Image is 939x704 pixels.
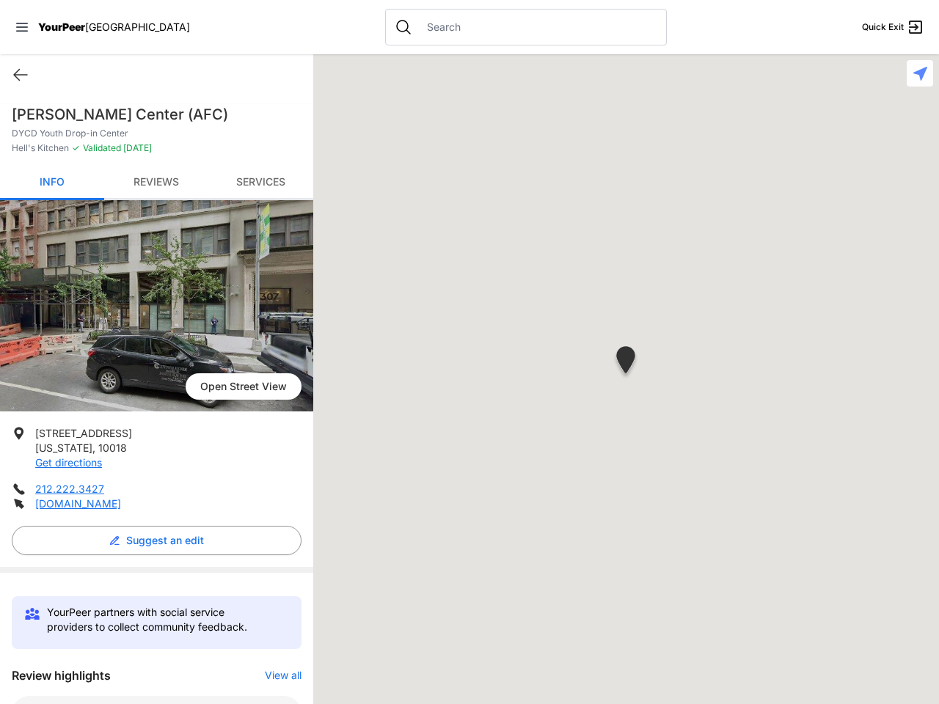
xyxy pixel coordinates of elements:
span: YourPeer [38,21,85,33]
a: 212.222.3427 [35,483,104,495]
span: Quick Exit [862,21,904,33]
button: View all [265,668,302,683]
div: DYCD Youth Drop-in Center [613,346,638,379]
span: Open Street View [186,373,302,400]
span: Validated [83,142,121,153]
a: [DOMAIN_NAME] [35,497,121,510]
h3: Review highlights [12,667,111,684]
p: DYCD Youth Drop-in Center [12,128,302,139]
span: Suggest an edit [126,533,204,548]
span: , [92,441,95,454]
a: Get directions [35,456,102,469]
a: Quick Exit [862,18,924,36]
a: YourPeer[GEOGRAPHIC_DATA] [38,23,190,32]
span: [GEOGRAPHIC_DATA] [85,21,190,33]
button: Suggest an edit [12,526,302,555]
span: [DATE] [121,142,152,153]
input: Search [418,20,657,34]
a: Services [208,166,313,200]
span: [US_STATE] [35,441,92,454]
span: 10018 [98,441,127,454]
span: Hell's Kitchen [12,142,69,154]
span: ✓ [72,142,80,154]
p: YourPeer partners with social service providers to collect community feedback. [47,605,272,634]
h1: [PERSON_NAME] Center (AFC) [12,104,302,125]
span: [STREET_ADDRESS] [35,427,132,439]
a: Reviews [104,166,208,200]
